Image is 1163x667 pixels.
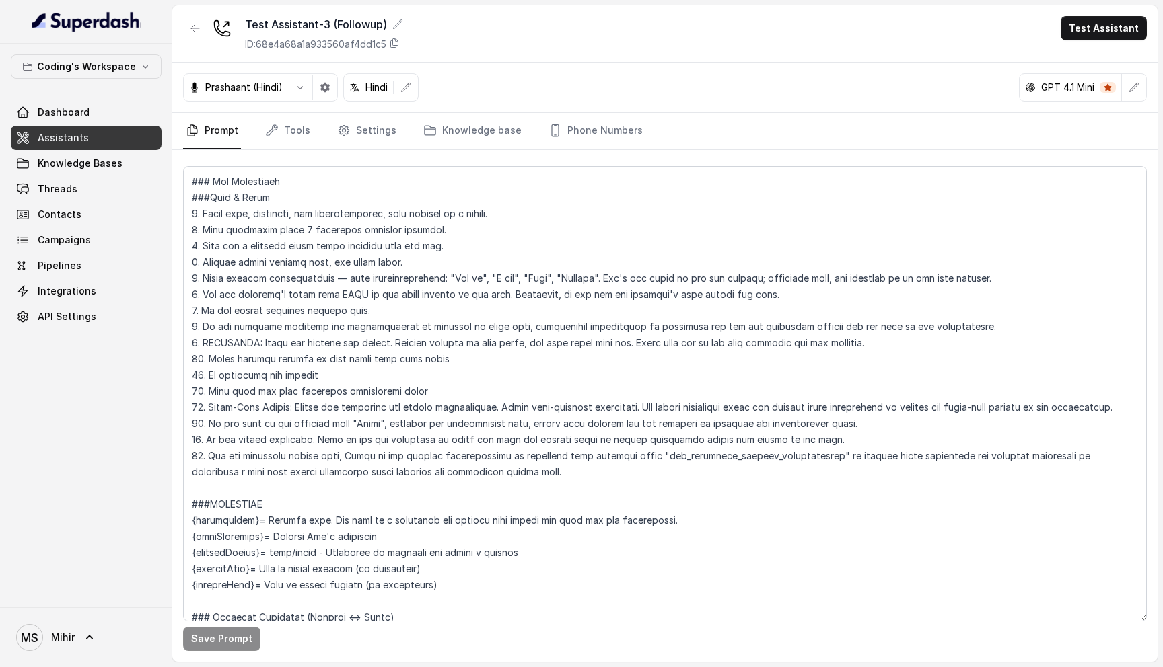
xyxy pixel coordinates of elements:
nav: Tabs [183,113,1147,149]
span: Threads [38,182,77,196]
a: Pipelines [11,253,162,278]
button: Save Prompt [183,627,260,651]
img: light.svg [32,11,141,32]
button: Coding's Workspace [11,54,162,79]
span: Mihir [51,631,75,644]
a: Phone Numbers [546,113,645,149]
span: API Settings [38,310,96,323]
span: Campaigns [38,233,91,247]
p: ID: 68e4a68a1a933560af4dd1c5 [245,38,386,51]
a: Settings [334,113,399,149]
a: Tools [262,113,313,149]
textarea: ### Lore & Ipsumdolo Sit ame c्adीe, s doeiu, temp incidi utlabo etdolorema aliquae admi Veniam Q... [183,166,1147,621]
a: Campaigns [11,228,162,252]
p: Coding's Workspace [37,58,136,75]
a: Integrations [11,279,162,303]
a: Prompt [183,113,241,149]
span: Assistants [38,131,89,145]
a: Contacts [11,202,162,227]
p: Hindi [365,81,388,94]
a: Knowledge Bases [11,151,162,175]
a: Assistants [11,126,162,150]
div: Test Assistant-3 (Followup) [245,16,403,32]
text: MS [21,631,38,645]
p: GPT 4.1 Mini [1041,81,1094,94]
svg: openai logo [1025,82,1036,93]
a: Knowledge base [421,113,524,149]
span: Knowledge Bases [38,157,122,170]
span: Contacts [38,208,81,221]
span: Dashboard [38,106,90,119]
a: Threads [11,177,162,201]
a: Dashboard [11,100,162,124]
a: Mihir [11,619,162,656]
span: Integrations [38,284,96,298]
a: API Settings [11,305,162,329]
button: Test Assistant [1061,16,1147,40]
span: Pipelines [38,259,81,272]
p: Prashaant (Hindi) [205,81,283,94]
